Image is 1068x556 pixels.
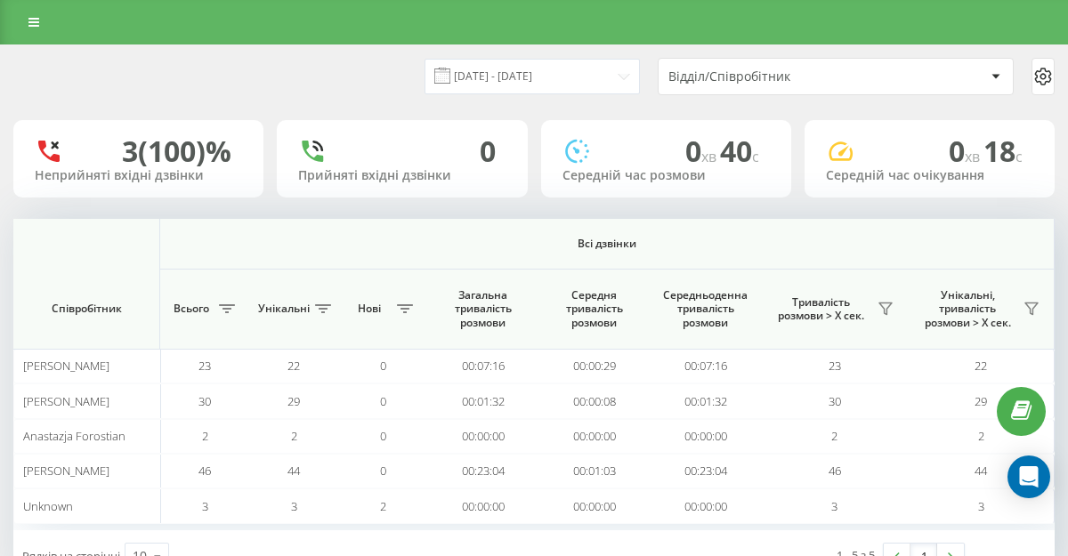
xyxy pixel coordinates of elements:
span: Всі дзвінки [213,237,1001,251]
span: 44 [975,463,987,479]
div: Середній час розмови [562,168,770,183]
span: 40 [720,132,759,170]
div: Середній час очікування [826,168,1033,183]
span: 3 [978,498,984,514]
td: 00:23:04 [650,454,761,488]
div: Open Intercom Messenger [1007,455,1050,498]
span: 0 [685,132,720,170]
span: 44 [287,463,300,479]
span: 2 [380,498,386,514]
span: [PERSON_NAME] [23,463,109,479]
span: 3 [291,498,297,514]
span: 23 [198,358,211,374]
span: c [752,147,759,166]
td: 00:00:00 [538,488,650,523]
span: 3 [831,498,837,514]
span: 30 [829,393,841,409]
span: Anastazja Forostian [23,428,125,444]
span: Загальна тривалість розмови [441,288,525,330]
div: 0 [480,134,496,168]
span: Нові [347,302,392,316]
span: 2 [202,428,208,444]
span: 22 [287,358,300,374]
td: 00:00:00 [538,419,650,454]
span: 0 [949,132,983,170]
td: 00:00:08 [538,383,650,418]
span: Unknown [23,498,73,514]
td: 00:07:16 [427,349,538,383]
div: 3 (100)% [122,134,231,168]
span: хв [701,147,720,166]
span: Середньоденна тривалість розмови [663,288,748,330]
span: Унікальні [258,302,310,316]
td: 00:01:32 [427,383,538,418]
span: 46 [829,463,841,479]
span: 2 [978,428,984,444]
td: 00:00:29 [538,349,650,383]
span: Всього [169,302,214,316]
span: 29 [975,393,987,409]
span: 2 [831,428,837,444]
span: [PERSON_NAME] [23,393,109,409]
span: Тривалість розмови > Х сек. [770,295,872,323]
span: 30 [198,393,211,409]
div: Відділ/Співробітник [668,69,881,85]
div: Прийняті вхідні дзвінки [298,168,506,183]
span: 29 [287,393,300,409]
span: 18 [983,132,1023,170]
span: 0 [380,428,386,444]
span: 46 [198,463,211,479]
span: 23 [829,358,841,374]
span: хв [965,147,983,166]
span: 2 [291,428,297,444]
span: 0 [380,393,386,409]
td: 00:07:16 [650,349,761,383]
td: 00:23:04 [427,454,538,488]
span: 22 [975,358,987,374]
td: 00:00:00 [427,488,538,523]
td: 00:00:00 [650,419,761,454]
span: 0 [380,463,386,479]
td: 00:00:00 [650,488,761,523]
td: 00:01:03 [538,454,650,488]
span: [PERSON_NAME] [23,358,109,374]
span: Середня тривалість розмови [552,288,636,330]
td: 00:00:00 [427,419,538,454]
span: c [1015,147,1023,166]
div: Неприйняті вхідні дзвінки [35,168,242,183]
span: 0 [380,358,386,374]
span: Співробітник [28,302,144,316]
span: 3 [202,498,208,514]
span: Унікальні, тривалість розмови > Х сек. [917,288,1018,330]
td: 00:01:32 [650,383,761,418]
